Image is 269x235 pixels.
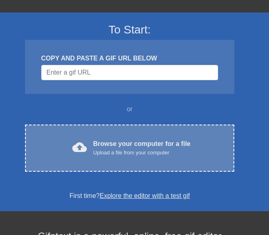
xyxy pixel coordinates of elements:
[41,54,218,63] div: COPY AND PASTE A GIF URL BELOW
[9,104,250,114] div: or
[100,192,190,199] a: Explore the editor with a test gif
[93,149,191,157] div: Upload a file from your computer
[41,65,218,80] input: Username
[72,140,87,154] span: cloud_upload
[93,139,191,157] div: Browse your computer for a file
